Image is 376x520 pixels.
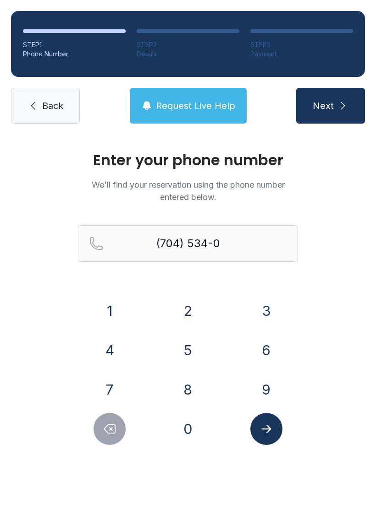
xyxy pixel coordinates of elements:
p: We'll find your reservation using the phone number entered below. [78,179,298,203]
button: 8 [172,374,204,406]
button: Submit lookup form [250,413,282,445]
div: Phone Number [23,49,126,59]
div: Details [137,49,239,59]
button: 9 [250,374,282,406]
button: 4 [94,334,126,366]
div: STEP 1 [23,40,126,49]
div: STEP 3 [250,40,353,49]
button: Delete number [94,413,126,445]
button: 0 [172,413,204,445]
button: 2 [172,295,204,327]
button: 7 [94,374,126,406]
button: 5 [172,334,204,366]
span: Back [42,99,63,112]
button: 3 [250,295,282,327]
span: Request Live Help [156,99,235,112]
div: STEP 2 [137,40,239,49]
span: Next [313,99,334,112]
input: Reservation phone number [78,225,298,262]
button: 1 [94,295,126,327]
h1: Enter your phone number [78,153,298,168]
div: Payment [250,49,353,59]
button: 6 [250,334,282,366]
